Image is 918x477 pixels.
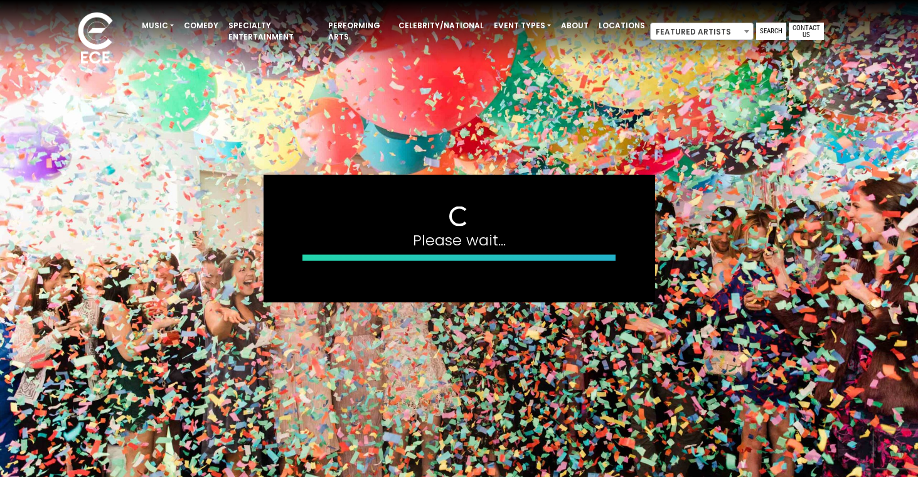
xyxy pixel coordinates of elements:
a: Music [137,15,179,36]
span: Featured Artists [651,23,753,41]
a: About [556,15,594,36]
a: Contact Us [789,23,824,40]
a: Performing Arts [323,15,393,48]
span: Featured Artists [650,23,754,40]
a: Search [756,23,786,40]
a: Specialty Entertainment [223,15,323,48]
img: ece_new_logo_whitev2-1.png [64,9,127,70]
a: Locations [594,15,650,36]
a: Event Types [489,15,556,36]
h4: Please wait... [302,232,616,250]
a: Celebrity/National [393,15,489,36]
a: Comedy [179,15,223,36]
